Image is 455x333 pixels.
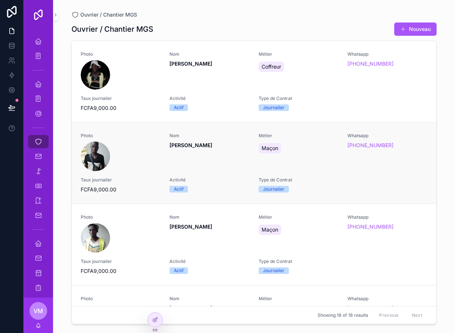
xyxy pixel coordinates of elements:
[347,305,393,312] a: [PHONE_NUMBER]
[263,104,284,111] div: Journalier
[259,96,339,101] span: Type de Contrat
[259,177,339,183] span: Type de Contrat
[81,96,161,101] span: Taux journalier
[263,186,284,192] div: Journalier
[81,259,161,264] span: Taux journalier
[169,305,212,311] strong: [PERSON_NAME]
[169,223,212,230] strong: [PERSON_NAME]
[262,226,278,233] span: Maçon
[259,133,339,139] span: Métier
[81,186,161,193] span: FCFA9,000.00
[347,142,393,149] a: [PHONE_NUMBER]
[259,296,339,302] span: Métier
[71,24,153,34] h1: Ouvrier / Chantier MGS
[262,63,281,70] span: Coffreur
[263,267,284,274] div: Journalier
[347,60,393,67] a: [PHONE_NUMBER]
[81,214,161,220] span: Photo
[81,267,161,275] span: FCFA9,000.00
[169,51,249,57] span: Nom
[34,306,43,315] span: VM
[259,214,339,220] span: Métier
[72,122,436,204] a: PhotoNom[PERSON_NAME]MétierMaçonWhatsapp[PHONE_NUMBER]Taux journalierFCFA9,000.00ActivitéActifTyp...
[72,204,436,285] a: PhotoNom[PERSON_NAME]MétierMaçonWhatsapp[PHONE_NUMBER]Taux journalierFCFA9,000.00ActivitéActifTyp...
[174,186,183,192] div: Actif
[169,96,249,101] span: Activité
[169,214,249,220] span: Nom
[81,133,161,139] span: Photo
[174,104,183,111] div: Actif
[71,11,137,18] a: Ouvrier / Chantier MGS
[169,296,249,302] span: Nom
[81,51,161,57] span: Photo
[347,51,427,57] span: Whatsapp
[347,133,427,139] span: Whatsapp
[72,41,436,122] a: PhotoNom[PERSON_NAME]MétierCoffreurWhatsapp[PHONE_NUMBER]Taux journalierFCFA9,000.00ActivitéActif...
[347,223,393,230] a: [PHONE_NUMBER]
[169,259,249,264] span: Activité
[394,22,437,36] button: Nouveau
[24,30,53,298] div: scrollable content
[347,214,427,220] span: Whatsapp
[259,259,339,264] span: Type de Contrat
[169,142,212,148] strong: [PERSON_NAME]
[174,267,183,274] div: Actif
[347,296,427,302] span: Whatsapp
[169,177,249,183] span: Activité
[81,104,161,112] span: FCFA9,000.00
[80,11,137,18] span: Ouvrier / Chantier MGS
[81,296,161,302] span: Photo
[259,51,339,57] span: Métier
[262,145,278,152] span: Maçon
[169,60,212,67] strong: [PERSON_NAME]
[32,9,44,21] img: App logo
[318,312,368,318] span: Showing 18 of 18 results
[81,177,161,183] span: Taux journalier
[169,133,249,139] span: Nom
